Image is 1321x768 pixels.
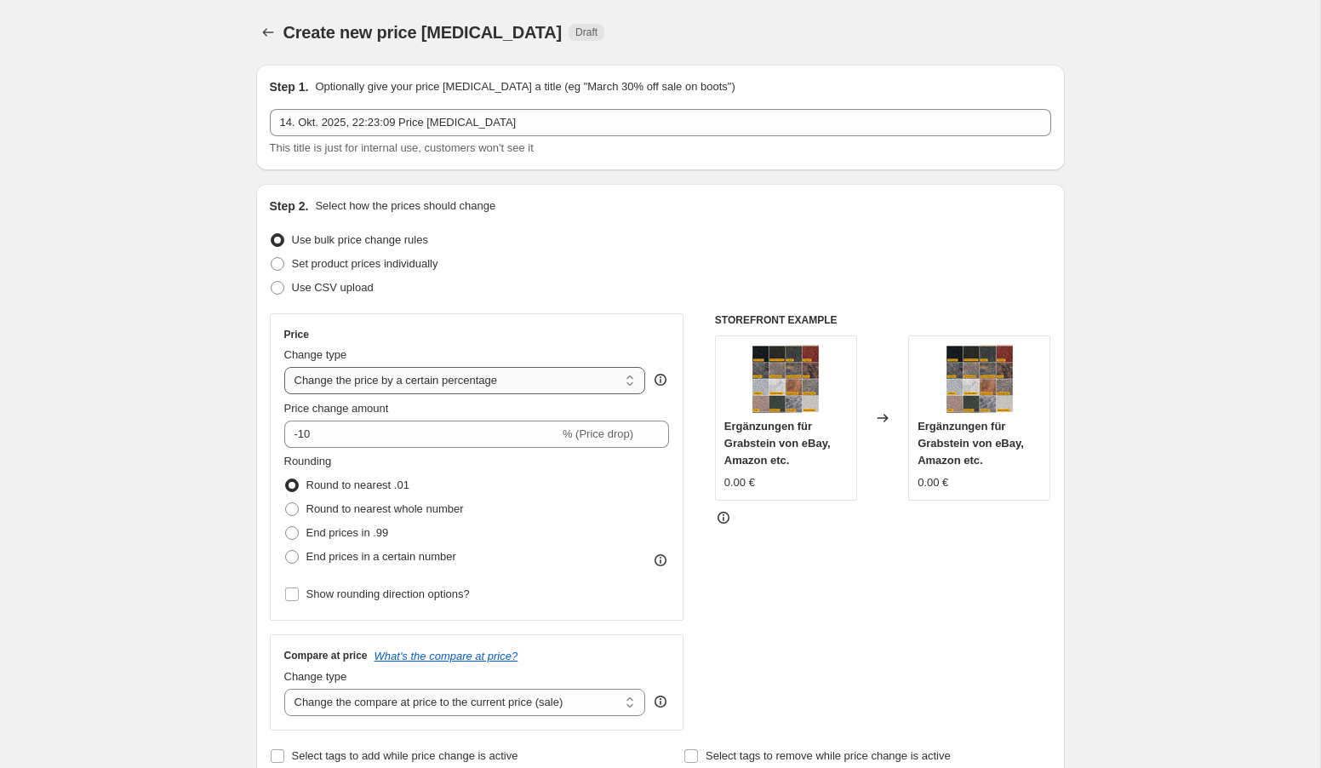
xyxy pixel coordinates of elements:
[315,198,495,215] p: Select how the prices should change
[724,420,831,467] span: Ergänzungen für Grabstein von eBay, Amazon etc.
[284,328,309,341] h3: Price
[270,109,1051,136] input: 30% off holiday sale
[270,141,534,154] span: This title is just for internal use, customers won't see it
[315,78,735,95] p: Optionally give your price [MEDICAL_DATA] a title (eg "March 30% off sale on boots")
[306,587,470,600] span: Show rounding direction options?
[284,348,347,361] span: Change type
[283,23,563,42] span: Create new price [MEDICAL_DATA]
[284,421,559,448] input: -15
[575,26,598,39] span: Draft
[652,371,669,388] div: help
[715,313,1051,327] h6: STOREFRONT EXAMPLE
[270,78,309,95] h2: Step 1.
[946,345,1014,413] img: Uebersicht-Farben-144554_80x.jpg
[256,20,280,44] button: Price change jobs
[284,455,332,467] span: Rounding
[292,257,438,270] span: Set product prices individually
[284,649,368,662] h3: Compare at price
[284,670,347,683] span: Change type
[652,693,669,710] div: help
[306,479,409,491] span: Round to nearest .01
[270,198,309,215] h2: Step 2.
[306,550,456,563] span: End prices in a certain number
[292,749,518,762] span: Select tags to add while price change is active
[918,474,948,491] div: 0.00 €
[306,526,389,539] span: End prices in .99
[918,420,1024,467] span: Ergänzungen für Grabstein von eBay, Amazon etc.
[563,427,633,440] span: % (Price drop)
[306,502,464,515] span: Round to nearest whole number
[375,650,518,662] button: What's the compare at price?
[292,281,374,294] span: Use CSV upload
[752,345,820,413] img: Uebersicht-Farben-144554_80x.jpg
[706,749,951,762] span: Select tags to remove while price change is active
[292,233,428,246] span: Use bulk price change rules
[284,402,389,415] span: Price change amount
[724,474,755,491] div: 0.00 €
